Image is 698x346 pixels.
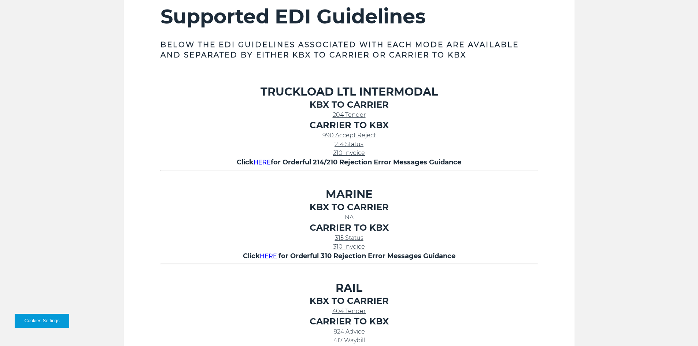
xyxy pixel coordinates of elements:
[335,141,363,148] a: 214 Status
[254,159,271,166] a: HERE
[260,253,278,260] a: HERE
[333,337,365,344] a: 417 Waybill
[160,187,538,201] h3: MARINE
[160,4,538,29] h2: Supported EDI Guidelines
[332,308,366,315] a: 404 Tender
[333,243,365,250] a: 310 Invoice
[333,149,365,156] a: 210 Invoice
[310,222,389,233] strong: CARRIER TO KBX
[310,202,389,212] strong: KBX TO CARRIER
[160,157,538,167] h5: Click for Orderful 214/210 Rejection Error Messages Guidance
[310,120,389,130] strong: CARRIER TO KBX
[160,85,538,99] h3: TRUCKLOAD LTL INTERMODAL
[333,111,366,118] a: 204 Tender
[333,328,365,335] a: 824 Advice
[661,311,698,346] iframe: Chat Widget
[15,314,69,328] button: Cookies Settings
[160,295,538,307] h4: KBX TO CARRIER
[335,234,363,241] a: 315 Status
[160,251,538,261] h5: Click for Orderful 310 Rejection Error Messages Guidance
[160,213,538,222] p: NA
[160,40,538,60] h3: Below the EDI Guidelines associated with each mode are available and separated by either KBX to C...
[160,316,538,327] h4: CARRIER TO KBX
[260,253,277,260] span: HERE
[310,99,389,110] strong: KBX TO CARRIER
[322,132,376,139] a: 990 Accept Reject
[160,281,538,295] h3: RAIL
